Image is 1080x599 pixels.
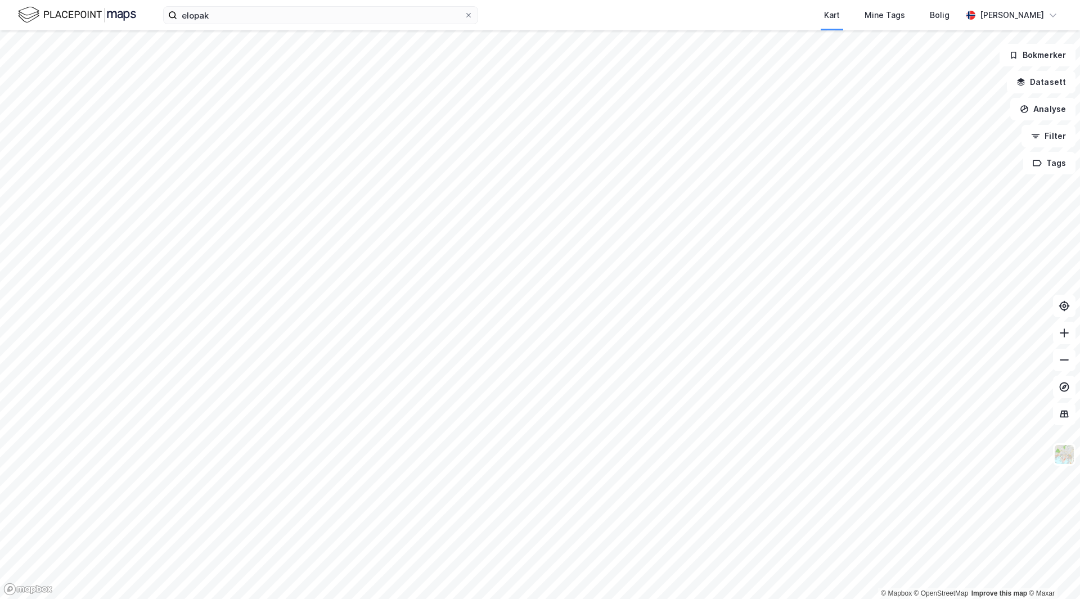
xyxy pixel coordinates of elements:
[1021,125,1075,147] button: Filter
[1007,71,1075,93] button: Datasett
[881,589,912,597] a: Mapbox
[824,8,840,22] div: Kart
[1024,545,1080,599] iframe: Chat Widget
[1054,444,1075,465] img: Z
[930,8,949,22] div: Bolig
[18,5,136,25] img: logo.f888ab2527a4732fd821a326f86c7f29.svg
[971,589,1027,597] a: Improve this map
[1024,545,1080,599] div: Kontrollprogram for chat
[1000,44,1075,66] button: Bokmerker
[1010,98,1075,120] button: Analyse
[177,7,464,24] input: Søk på adresse, matrikkel, gårdeiere, leietakere eller personer
[865,8,905,22] div: Mine Tags
[980,8,1044,22] div: [PERSON_NAME]
[1023,152,1075,174] button: Tags
[914,589,969,597] a: OpenStreetMap
[3,583,53,596] a: Mapbox homepage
